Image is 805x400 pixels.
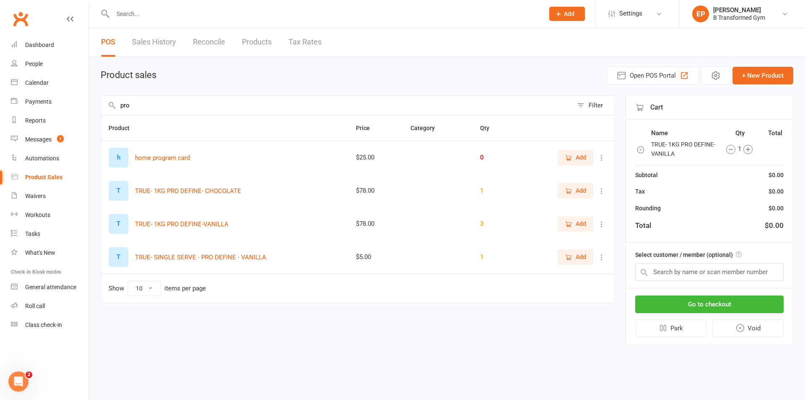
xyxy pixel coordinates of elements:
div: T [109,247,128,267]
button: + New Product [732,67,793,84]
button: Filter [573,96,614,115]
div: Subtotal [635,170,658,180]
div: Roll call [25,303,45,309]
th: Qty [718,128,762,139]
div: $0.00 [769,204,784,213]
div: 1 [480,187,513,194]
div: Filter [589,100,603,110]
div: Tasks [25,230,40,237]
div: Reports [25,117,46,124]
a: Tax Rates [288,28,322,57]
button: Add [558,249,593,264]
button: TRUE- 1KG PRO DEFINE- CHOCOLATE [135,186,241,196]
a: Roll call [11,297,88,316]
span: Product [109,125,139,131]
div: $0.00 [769,187,784,196]
input: Search products by name, or scan product code [101,96,573,115]
div: $25.00 [356,154,395,161]
a: What's New [11,243,88,262]
div: B Transformed Gym [713,14,765,21]
div: 1 [718,144,760,154]
span: 2 [26,371,32,378]
div: Rounding [635,204,661,213]
div: h [109,148,128,167]
span: Qty [480,125,499,131]
a: Tasks [11,225,88,243]
button: TRUE- SINGLE SERVE - PRO DEFINE - VANILLA [135,252,266,262]
button: Category [410,123,444,133]
button: Add [549,7,585,21]
div: Cart [626,96,793,120]
div: Waivers [25,193,46,199]
a: Workouts [11,206,88,225]
div: 1 [480,254,513,261]
a: Clubworx [10,8,31,29]
button: Open POS Portal [607,67,699,84]
div: EP [692,5,709,22]
label: Select customer / member (optional) [635,250,742,259]
div: Calendar [25,79,49,86]
a: People [11,55,88,73]
div: What's New [25,249,55,256]
a: Product Sales [11,168,88,187]
button: Add [558,183,593,198]
div: 0 [480,154,513,161]
span: 1 [57,135,64,142]
div: Class check-in [25,322,62,328]
div: T [109,214,128,234]
a: Dashboard [11,36,88,55]
iframe: Intercom live chat [8,371,29,392]
button: Add [558,216,593,231]
span: Add [576,252,586,261]
span: Add [576,153,586,162]
button: Add [558,150,593,165]
a: Payments [11,92,88,111]
a: Reconcile [193,28,225,57]
span: Settings [619,4,642,23]
div: Workouts [25,212,50,218]
a: General attendance kiosk mode [11,278,88,297]
div: Show [109,281,206,296]
div: T [109,181,128,201]
span: Open POS Portal [630,71,676,81]
th: Name [651,128,717,139]
th: Total [763,128,783,139]
div: [PERSON_NAME] [713,6,765,14]
span: Add [576,219,586,228]
button: TRUE- 1KG PRO DEFINE-VANILLA [135,219,229,229]
div: Tax [635,187,645,196]
div: $5.00 [356,254,395,261]
a: Messages 1 [11,130,88,149]
a: Sales History [132,28,176,57]
div: items per page [164,285,206,292]
a: Automations [11,149,88,168]
span: Category [410,125,444,131]
input: Search... [110,8,538,20]
div: 3 [480,220,513,227]
div: Payments [25,98,52,105]
span: Price [356,125,379,131]
button: Price [356,123,379,133]
div: $78.00 [356,220,395,227]
a: Class kiosk mode [11,316,88,335]
div: Product Sales [25,174,62,180]
input: Search by name or scan member number [635,263,784,281]
span: Add [564,10,574,17]
button: Park [635,319,706,337]
div: Dashboard [25,42,54,48]
div: Total [635,220,651,231]
td: TRUE- 1KG PRO DEFINE-VANILLA [651,139,717,159]
div: $0.00 [765,220,784,231]
a: Reports [11,111,88,130]
a: Waivers [11,187,88,206]
a: Calendar [11,73,88,92]
div: $0.00 [769,170,784,180]
div: Automations [25,155,59,162]
span: Add [576,186,586,195]
div: Messages [25,136,52,143]
button: Product [109,123,139,133]
a: POS [101,28,115,57]
div: General attendance [25,284,76,290]
button: Void [713,319,784,337]
a: Products [242,28,272,57]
